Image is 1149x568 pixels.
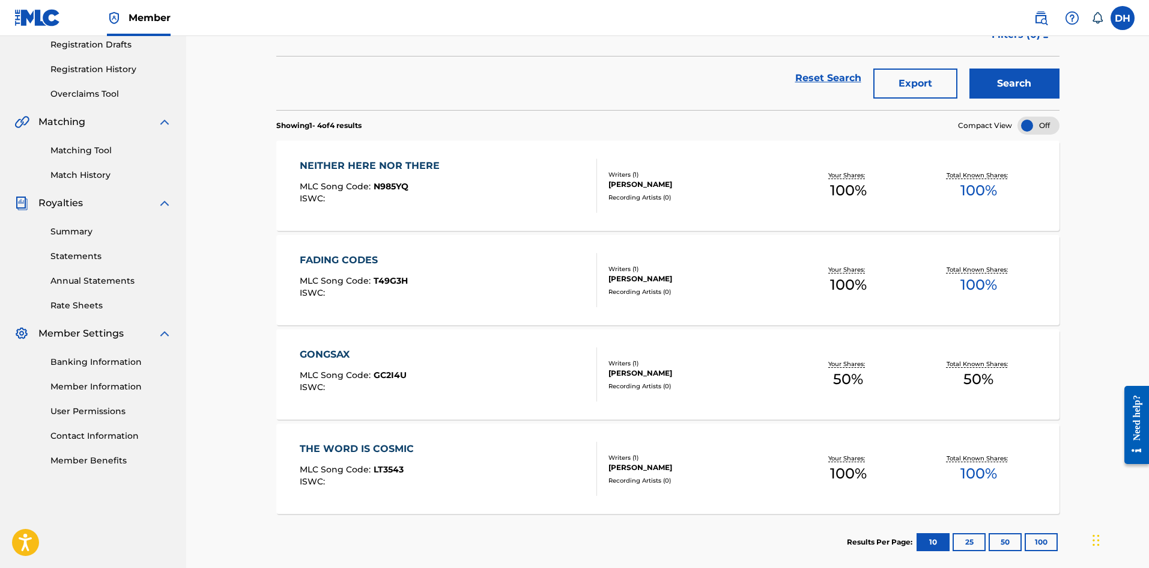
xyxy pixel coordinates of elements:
span: ISWC : [300,287,328,298]
span: MLC Song Code : [300,275,374,286]
button: Search [969,69,1060,99]
a: Registration Drafts [50,38,172,51]
img: Member Settings [14,326,29,341]
div: GONGSAX [300,347,407,362]
img: Matching [14,115,29,129]
iframe: Chat Widget [1089,510,1149,568]
span: LT3543 [374,464,404,475]
span: 50 % [963,368,993,390]
button: 25 [953,533,986,551]
div: Writers ( 1 ) [608,170,783,179]
div: Notifications [1091,12,1103,24]
div: [PERSON_NAME] [608,273,783,284]
p: Your Shares: [828,171,868,180]
span: ISWC : [300,476,328,487]
div: Writers ( 1 ) [608,359,783,368]
span: Member Settings [38,326,124,341]
div: THE WORD IS COSMIC [300,442,420,456]
p: Your Shares: [828,359,868,368]
span: ISWC : [300,382,328,392]
a: Public Search [1029,6,1053,30]
button: 100 [1025,533,1058,551]
a: Rate Sheets [50,299,172,312]
a: NEITHER HERE NOR THEREMLC Song Code:N985YQISWC:Writers (1)[PERSON_NAME]Recording Artists (0)Your ... [276,141,1060,231]
span: 50 % [833,368,863,390]
span: GC2I4U [374,370,407,380]
span: MLC Song Code : [300,370,374,380]
a: Summary [50,225,172,238]
a: Matching Tool [50,144,172,157]
div: FADING CODES [300,253,408,267]
span: ISWC : [300,193,328,204]
span: Royalties [38,196,83,210]
button: 50 [989,533,1022,551]
a: Member Benefits [50,454,172,467]
img: expand [157,196,172,210]
div: [PERSON_NAME] [608,179,783,190]
div: Help [1060,6,1084,30]
a: Contact Information [50,430,172,442]
div: User Menu [1111,6,1135,30]
span: MLC Song Code : [300,181,374,192]
p: Your Shares: [828,454,868,463]
div: Recording Artists ( 0 ) [608,193,783,202]
div: Writers ( 1 ) [608,264,783,273]
a: Reset Search [789,65,867,91]
span: 100 % [960,180,997,201]
span: 100 % [830,274,867,296]
span: Member [129,11,171,25]
p: Results Per Page: [847,537,915,548]
iframe: Resource Center [1115,377,1149,474]
p: Your Shares: [828,265,868,274]
a: Member Information [50,380,172,393]
p: Total Known Shares: [947,359,1011,368]
span: Matching [38,115,85,129]
a: Annual Statements [50,275,172,287]
a: GONGSAXMLC Song Code:GC2I4UISWC:Writers (1)[PERSON_NAME]Recording Artists (0)Your Shares:50%Total... [276,329,1060,420]
p: Total Known Shares: [947,454,1011,463]
a: FADING CODESMLC Song Code:T49G3HISWC:Writers (1)[PERSON_NAME]Recording Artists (0)Your Shares:100... [276,235,1060,325]
a: Registration History [50,63,172,76]
img: MLC Logo [14,9,61,26]
span: 100 % [830,180,867,201]
button: 10 [917,533,950,551]
span: 100 % [960,274,997,296]
img: expand [157,115,172,129]
div: [PERSON_NAME] [608,368,783,379]
div: Recording Artists ( 0 ) [608,287,783,296]
span: 100 % [960,463,997,484]
span: MLC Song Code : [300,464,374,475]
div: [PERSON_NAME] [608,462,783,473]
img: expand [157,326,172,341]
span: 100 % [830,463,867,484]
img: Royalties [14,196,29,210]
div: Writers ( 1 ) [608,453,783,462]
a: Statements [50,250,172,263]
p: Showing 1 - 4 of 4 results [276,120,362,131]
a: THE WORD IS COSMICMLC Song Code:LT3543ISWC:Writers (1)[PERSON_NAME]Recording Artists (0)Your Shar... [276,424,1060,514]
a: Overclaims Tool [50,88,172,100]
a: Match History [50,169,172,182]
div: Recording Artists ( 0 ) [608,476,783,485]
span: T49G3H [374,275,408,286]
p: Total Known Shares: [947,171,1011,180]
img: search [1034,11,1048,25]
span: N985YQ [374,181,408,192]
img: Top Rightsholder [107,11,121,25]
div: Drag [1093,522,1100,558]
p: Total Known Shares: [947,265,1011,274]
a: Banking Information [50,356,172,368]
button: Export [873,69,957,99]
img: help [1065,11,1079,25]
div: Recording Artists ( 0 ) [608,382,783,391]
span: Compact View [958,120,1012,131]
a: User Permissions [50,405,172,418]
div: NEITHER HERE NOR THERE [300,159,446,173]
